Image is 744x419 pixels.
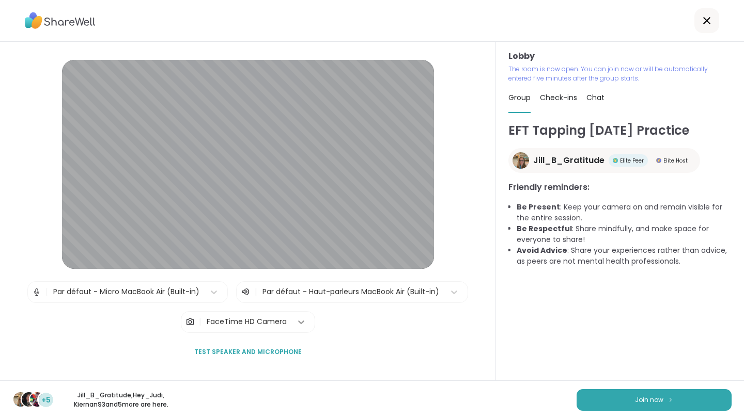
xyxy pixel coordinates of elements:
[185,312,195,332] img: Camera
[517,223,732,245] li: : Share mindfully, and make space for everyone to share!
[613,158,618,163] img: Elite Peer
[63,391,179,409] p: Jill_B_Gratitude , Hey_Judi , Kiernan93 and 5 more are here.
[207,316,287,327] div: FaceTime HD Camera
[13,392,28,407] img: Jill_B_Gratitude
[517,202,732,223] li: : Keep your camera on and remain visible for the entire session.
[30,392,44,407] img: Kiernan93
[508,92,531,103] span: Group
[533,154,605,167] span: Jill_B_Gratitude
[635,395,663,405] span: Join now
[508,148,700,173] a: Jill_B_GratitudeJill_B_GratitudeElite PeerElite PeerElite HostElite Host
[508,65,732,83] p: The room is now open. You can join now or will be automatically entered five minutes after the gr...
[668,397,674,402] img: ShareWell Logomark
[45,282,48,302] span: |
[32,282,41,302] img: Microphone
[194,347,302,357] span: Test speaker and microphone
[53,286,199,297] div: Par défaut - Micro MacBook Air (Built-in)
[517,245,567,255] b: Avoid Advice
[513,152,529,169] img: Jill_B_Gratitude
[577,389,732,411] button: Join now
[41,395,51,406] span: +5
[255,286,257,298] span: |
[517,202,560,212] b: Be Present
[508,121,732,140] h1: EFT Tapping [DATE] Practice
[517,245,732,267] li: : Share your experiences rather than advice, as peers are not mental health professionals.
[199,312,202,332] span: |
[663,157,688,165] span: Elite Host
[656,158,661,163] img: Elite Host
[22,392,36,407] img: Hey_Judi
[508,181,732,194] h3: Friendly reminders:
[25,9,96,33] img: ShareWell Logo
[508,50,732,62] h3: Lobby
[190,341,306,363] button: Test speaker and microphone
[540,92,577,103] span: Check-ins
[620,157,644,165] span: Elite Peer
[586,92,605,103] span: Chat
[517,223,572,234] b: Be Respectful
